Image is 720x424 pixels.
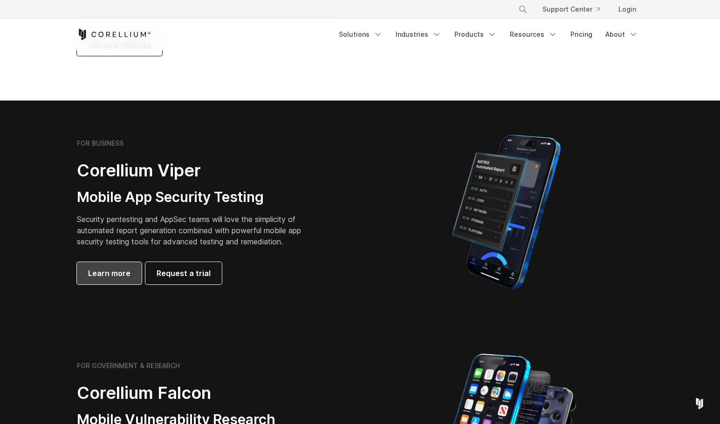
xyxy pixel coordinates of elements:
h2: Corellium Falcon [77,383,338,404]
button: Search [514,1,531,18]
a: Pricing [565,26,598,43]
a: Support Center [535,1,607,18]
span: Request a trial [157,268,211,279]
h6: FOR GOVERNMENT & RESEARCH [77,362,180,370]
div: Open Intercom Messenger [688,392,711,415]
a: About [600,26,644,43]
p: Security pentesting and AppSec teams will love the simplicity of automated report generation comb... [77,214,315,247]
a: Login [611,1,644,18]
img: Corellium MATRIX automated report on iPhone showing app vulnerability test results across securit... [436,130,576,293]
a: Resources [504,26,563,43]
h6: FOR BUSINESS [77,139,123,148]
div: Navigation Menu [507,1,644,18]
a: Products [449,26,502,43]
span: Learn more [88,268,130,279]
h2: Corellium Viper [77,160,315,181]
a: Learn more [77,262,142,284]
a: Corellium Home [77,29,151,40]
div: Navigation Menu [333,26,644,43]
a: Request a trial [145,262,222,284]
a: Industries [390,26,447,43]
a: Solutions [333,26,388,43]
h3: Mobile App Security Testing [77,188,315,206]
